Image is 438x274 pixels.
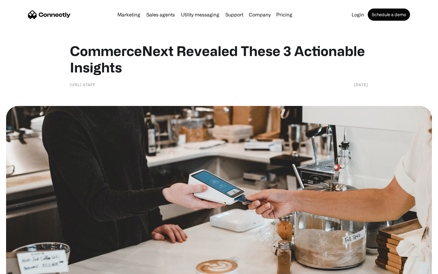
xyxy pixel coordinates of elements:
[70,43,368,76] h1: CommerceNext Revealed These 3 Actionable Insights
[6,263,36,272] aside: Language selected: English
[354,82,368,88] div: [DATE]
[249,10,271,19] div: Company
[115,12,143,17] a: Marketing
[223,12,246,17] a: Support
[274,12,295,17] a: Pricing
[144,12,177,17] a: Sales agents
[12,263,36,272] ul: Language list
[70,82,95,88] div: [URL] Staff
[349,12,367,17] a: Login
[368,9,410,21] a: Schedule a demo
[179,12,222,17] a: Utility messaging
